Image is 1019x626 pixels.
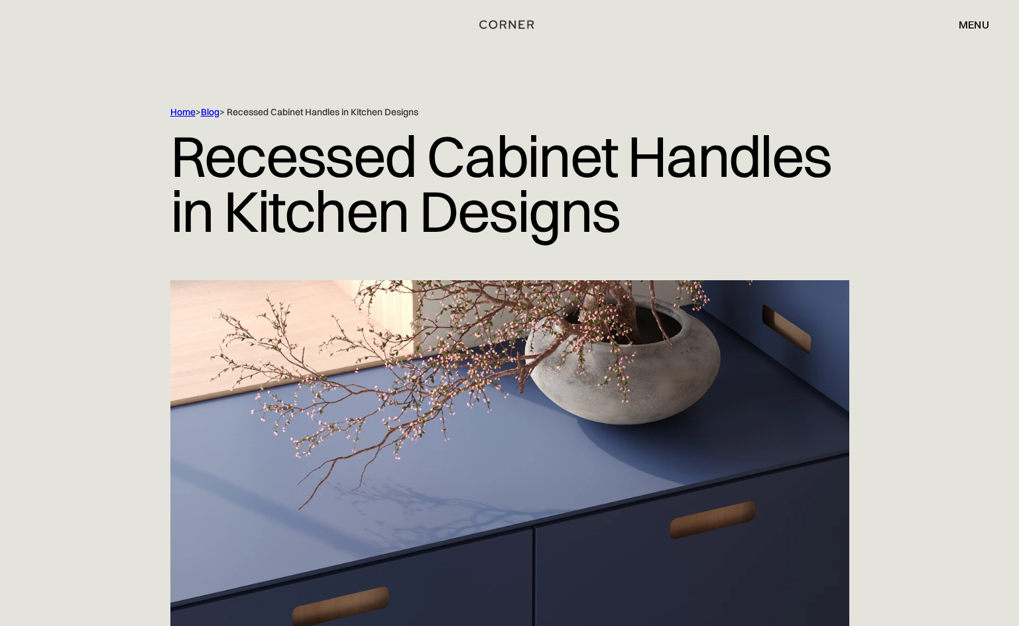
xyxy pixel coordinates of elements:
[959,19,989,30] div: menu
[463,16,557,33] a: home
[170,106,196,118] a: Home
[201,106,219,118] a: Blog
[170,106,794,119] div: > > Recessed Cabinet Handles in Kitchen Designs
[945,13,989,36] div: menu
[170,119,849,248] h1: Recessed Cabinet Handles in Kitchen Designs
